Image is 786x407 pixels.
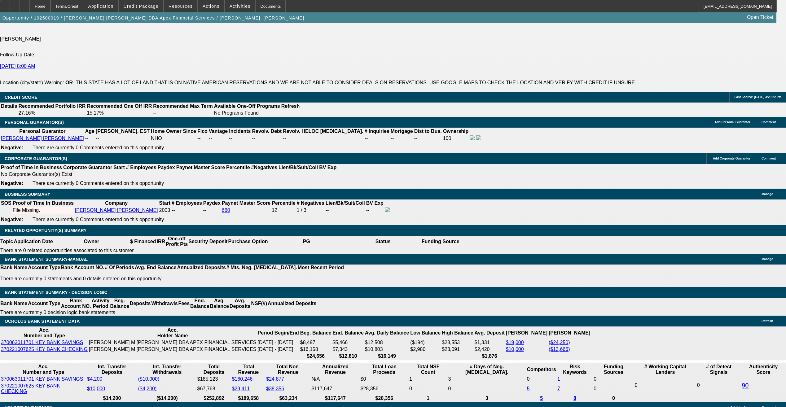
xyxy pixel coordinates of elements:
th: Total Deposits [197,364,231,375]
a: $24,877 [266,376,284,382]
span: CREDIT SCORE [5,95,37,100]
div: File Missing. [13,208,74,213]
img: facebook-icon.png [470,135,475,140]
b: BV Exp [366,200,384,206]
span: OCROLUS BANK STATEMENT DATA [5,319,80,324]
b: Fico [197,129,208,134]
th: Owner [53,236,130,247]
td: -- [197,135,208,142]
span: There are currently 0 Comments entered on this opportunity [33,145,164,150]
span: BANK STATEMENT SUMMARY-MANUAL [5,257,88,262]
span: -- [172,208,175,213]
th: Proof of Time In Business [1,164,62,171]
th: $252,892 [197,395,231,401]
a: 7 [557,386,560,391]
button: Actions [198,0,224,12]
td: -- [325,207,365,214]
b: Company [105,200,128,206]
span: Resources [169,4,193,9]
td: 0 [409,383,447,395]
th: PG [268,236,345,247]
th: [PERSON_NAME] [506,327,548,339]
b: Revolv. Debt [252,129,282,134]
b: Percentile [272,200,295,206]
th: Beg. Balance [110,298,129,309]
td: -- [203,207,221,214]
b: Incidents [229,129,251,134]
span: RELATED OPPORTUNITY(S) SUMMARY [5,228,86,233]
span: 0 [635,383,638,388]
th: Details [1,103,17,109]
th: Acc. Number and Type [1,327,88,339]
th: # Working Capital Lenders [635,364,696,375]
td: $8,497 [300,339,332,346]
td: -- [95,135,150,142]
span: PERSONAL GUARANTOR(S) [5,120,64,125]
th: Account Type [28,265,61,271]
a: ($10,000) [138,376,160,382]
td: -- [364,135,390,142]
th: Status [345,236,421,247]
b: [PERSON_NAME]. EST [96,129,150,134]
span: Add Personal Guarantor [714,120,750,124]
span: Activities [230,4,251,9]
th: Fees [178,298,190,309]
b: Ownership [443,129,469,134]
b: Paydex [158,165,175,170]
a: $160,246 [232,376,252,382]
th: Total Non-Revenue [266,364,310,375]
th: Avg. Deposit [474,327,505,339]
b: Vantage [209,129,228,134]
th: $16,149 [365,353,410,359]
td: -- [283,135,364,142]
td: 0 [593,376,634,382]
th: Most Recent Period [297,265,344,271]
th: $117,647 [311,395,359,401]
th: Competitors [527,364,556,375]
b: Mortgage [391,129,413,134]
th: Acc. Holder Name [89,327,257,339]
th: Refresh [281,103,300,109]
td: $28,356 [360,383,408,395]
th: Period Begin/End [257,327,299,339]
span: Credit Package [124,4,159,9]
div: 1 / 3 [297,208,324,213]
th: Bank Account NO. [61,298,91,309]
th: # Days of Neg. [MEDICAL_DATA]. [448,364,526,375]
th: SOS [1,200,12,206]
th: Recommended Max Term [153,103,213,109]
img: linkedin-icon.png [476,135,481,140]
th: Annualized Revenue [311,364,359,375]
td: [PERSON_NAME] M [PERSON_NAME] DBA APEX FINANCIAL SERVICES [89,346,257,352]
th: Account Type [28,298,61,309]
td: [PERSON_NAME] M [PERSON_NAME] DBA APEX FINANCIAL SERVICES [89,339,257,346]
td: 27.16% [18,110,86,116]
td: 0 [697,376,741,395]
span: There are currently 0 Comments entered on this opportunity [33,181,164,186]
td: -- [229,135,251,142]
p: There are currently 0 statements and 0 details entered on this opportunity [0,276,344,282]
th: Activity Period [91,298,110,309]
th: NSF(#) [251,298,267,309]
th: Avg. Deposits [229,298,251,309]
span: Comment [762,120,776,124]
b: Start [159,200,170,206]
th: $14,200 [87,395,137,401]
a: $29,411 [232,386,250,391]
a: Open Ticket [744,12,776,23]
a: 370221007625 KEY BANK CHECKING [1,383,60,394]
th: 1 [409,395,447,401]
b: Start [113,165,125,170]
span: Manage [762,192,773,196]
a: ($24,250) [549,340,570,345]
th: End. Balance [190,298,209,309]
td: $10,803 [365,346,410,352]
span: Opportunity / 102500019 / [PERSON_NAME] [PERSON_NAME] DBA Apex Financial Services / [PERSON_NAME]... [2,15,304,20]
b: Paynet Master Score [176,165,225,170]
div: 12 [272,208,295,213]
span: Application [88,4,113,9]
td: 0 [448,383,526,395]
a: ($13,666) [549,347,570,352]
th: # of Detect Signals [697,364,741,375]
a: 370063011701 KEY BANK SAVINGS [1,376,83,382]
